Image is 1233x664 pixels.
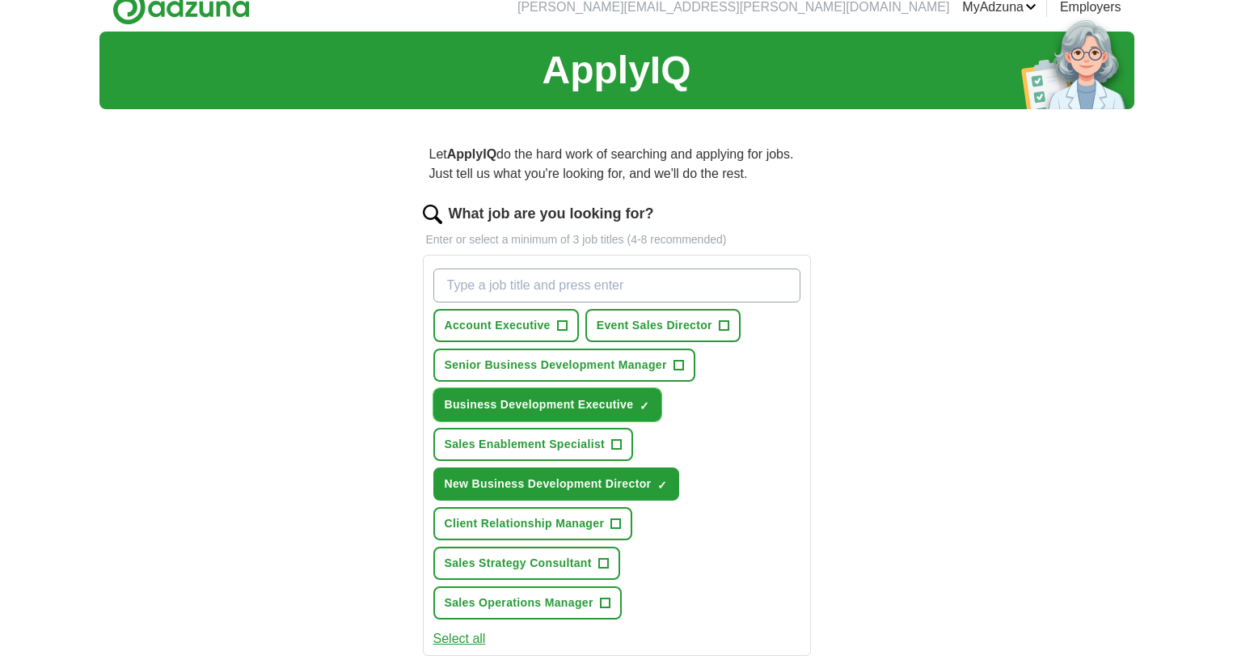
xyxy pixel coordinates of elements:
[445,357,667,374] span: Senior Business Development Manager
[542,41,690,99] h1: ApplyIQ
[433,586,622,620] button: Sales Operations Manager
[445,515,605,532] span: Client Relationship Manager
[640,400,649,412] span: ✓
[433,269,800,302] input: Type a job title and press enter
[585,309,741,342] button: Event Sales Director
[597,317,712,334] span: Event Sales Director
[445,317,551,334] span: Account Executive
[433,629,486,649] button: Select all
[445,476,652,493] span: New Business Development Director
[433,428,634,461] button: Sales Enablement Specialist
[433,507,633,540] button: Client Relationship Manager
[445,594,593,611] span: Sales Operations Manager
[433,388,662,421] button: Business Development Executive✓
[433,349,695,382] button: Senior Business Development Manager
[423,138,811,190] p: Let do the hard work of searching and applying for jobs. Just tell us what you're looking for, an...
[657,479,667,492] span: ✓
[433,309,579,342] button: Account Executive
[445,396,634,413] span: Business Development Executive
[449,203,654,225] label: What job are you looking for?
[445,555,592,572] span: Sales Strategy Consultant
[433,467,680,501] button: New Business Development Director✓
[423,205,442,224] img: search.png
[445,436,606,453] span: Sales Enablement Specialist
[423,231,811,248] p: Enter or select a minimum of 3 job titles (4-8 recommended)
[433,547,620,580] button: Sales Strategy Consultant
[447,147,496,161] strong: ApplyIQ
